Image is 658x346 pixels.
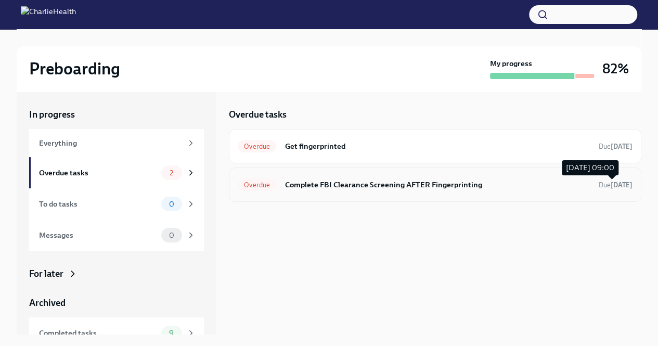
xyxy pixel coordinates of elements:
[238,181,276,189] span: Overdue
[238,143,276,150] span: Overdue
[611,181,633,189] strong: [DATE]
[599,142,633,151] span: August 13th, 2025 09:00
[238,138,633,155] a: OverdueGet fingerprintedDue[DATE]
[285,140,590,152] h6: Get fingerprinted
[21,6,76,23] img: CharlieHealth
[39,137,182,149] div: Everything
[29,220,204,251] a: Messages0
[39,327,157,339] div: Completed tasks
[39,198,157,210] div: To do tasks
[39,167,157,178] div: Overdue tasks
[599,181,633,189] span: Due
[39,229,157,241] div: Messages
[29,157,204,188] a: Overdue tasks2
[163,169,179,177] span: 2
[285,179,590,190] h6: Complete FBI Clearance Screening AFTER Fingerprinting
[29,129,204,157] a: Everything
[599,143,633,150] span: Due
[29,188,204,220] a: To do tasks0
[238,176,633,193] a: OverdueComplete FBI Clearance Screening AFTER FingerprintingDue[DATE]
[602,59,629,78] h3: 82%
[29,58,120,79] h2: Preboarding
[229,108,287,121] h5: Overdue tasks
[29,297,204,309] a: Archived
[29,267,63,280] div: For later
[29,267,204,280] a: For later
[490,58,532,69] strong: My progress
[163,200,180,208] span: 0
[29,108,204,121] a: In progress
[163,232,180,239] span: 0
[163,329,180,337] span: 9
[611,143,633,150] strong: [DATE]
